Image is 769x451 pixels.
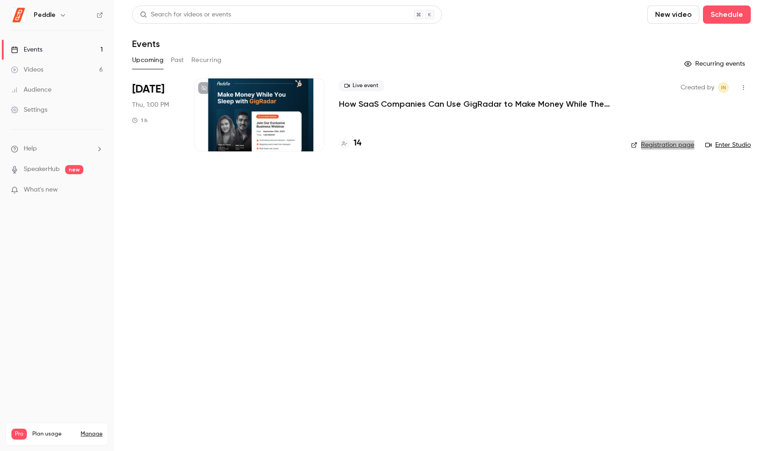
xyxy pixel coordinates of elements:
h4: 14 [354,137,361,150]
a: SpeakerHub [24,165,60,174]
a: Enter Studio [705,140,751,150]
img: Peddle [11,8,26,22]
a: 14 [339,137,361,150]
span: [DATE] [132,82,164,97]
span: Plan usage [32,430,75,438]
span: Created by [681,82,714,93]
div: Settings [11,105,47,114]
button: Past [171,53,184,67]
span: Igor Nevenytsia [718,82,729,93]
span: Live event [339,80,384,91]
span: Pro [11,429,27,440]
span: Thu, 1:00 PM [132,100,169,109]
span: What's new [24,185,58,195]
span: new [65,165,83,174]
div: Audience [11,85,51,94]
button: Recurring events [680,57,751,71]
span: IN [721,82,726,93]
div: Videos [11,65,43,74]
div: 1 h [132,117,148,124]
h6: Peddle [34,10,56,20]
div: Sep 25 Thu, 1:00 PM (America/New York) [132,78,180,151]
button: New video [647,5,699,24]
div: Search for videos or events [140,10,231,20]
a: How SaaS Companies Can Use GigRadar to Make Money While They Sleep! [339,98,612,109]
a: Registration page [631,140,694,150]
button: Schedule [703,5,751,24]
button: Upcoming [132,53,164,67]
li: help-dropdown-opener [11,144,103,154]
button: Recurring [191,53,222,67]
iframe: Noticeable Trigger [92,186,103,194]
div: Events [11,45,42,54]
a: Manage [81,430,103,438]
h1: Events [132,38,160,49]
span: Help [24,144,37,154]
